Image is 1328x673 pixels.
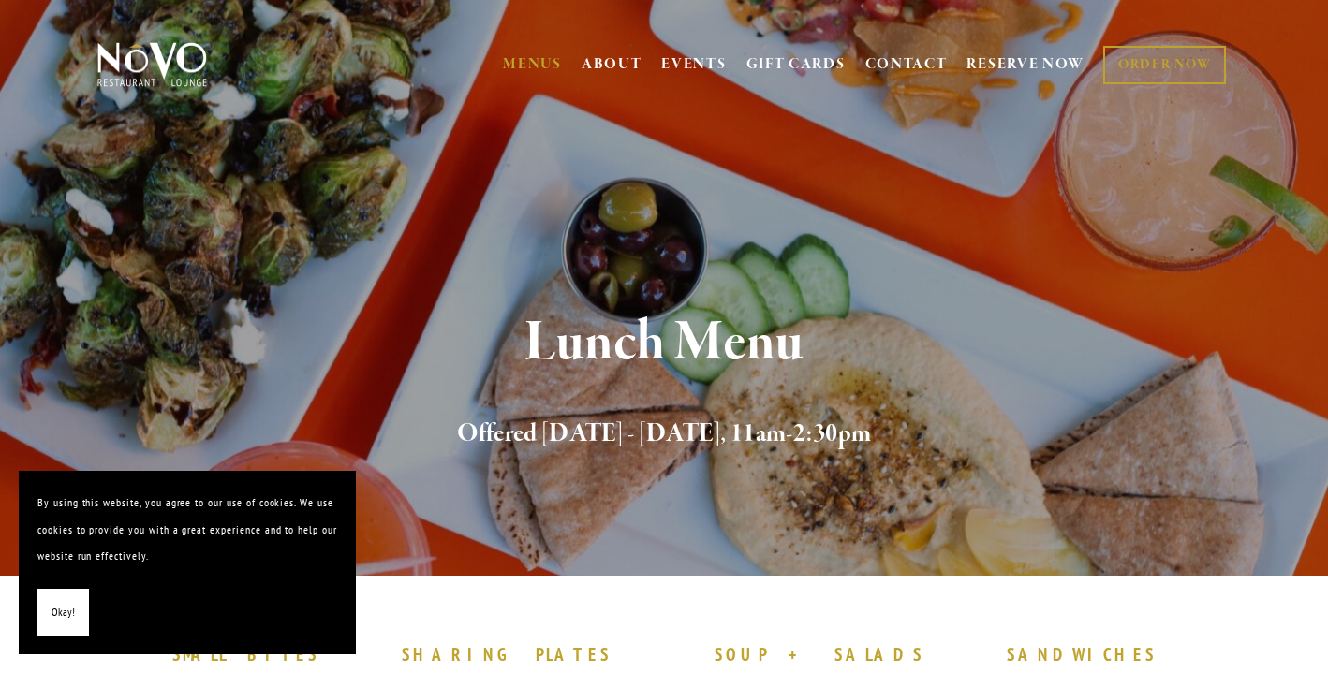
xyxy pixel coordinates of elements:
section: Cookie banner [19,471,356,654]
strong: SMALL BITES [172,643,319,666]
a: ABOUT [582,55,642,74]
a: ORDER NOW [1103,46,1226,84]
strong: SOUP + SALADS [715,643,924,666]
strong: SANDWICHES [1007,643,1157,666]
a: CONTACT [865,47,948,82]
a: EVENTS [661,55,726,74]
a: SMALL BITES [172,643,319,667]
a: MENUS [503,55,562,74]
h2: Offered [DATE] - [DATE], 11am-2:30pm [128,415,1201,454]
img: Novo Restaurant &amp; Lounge [94,41,211,88]
p: By using this website, you agree to our use of cookies. We use cookies to provide you with a grea... [37,490,337,570]
h1: Lunch Menu [128,313,1201,373]
a: SANDWICHES [1007,643,1157,667]
a: GIFT CARDS [746,47,846,82]
button: Okay! [37,589,89,636]
strong: SHARING PLATES [402,643,612,666]
a: RESERVE NOW [966,47,1085,82]
span: Okay! [52,599,75,626]
a: SOUP + SALADS [715,643,924,667]
a: SHARING PLATES [402,643,612,667]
